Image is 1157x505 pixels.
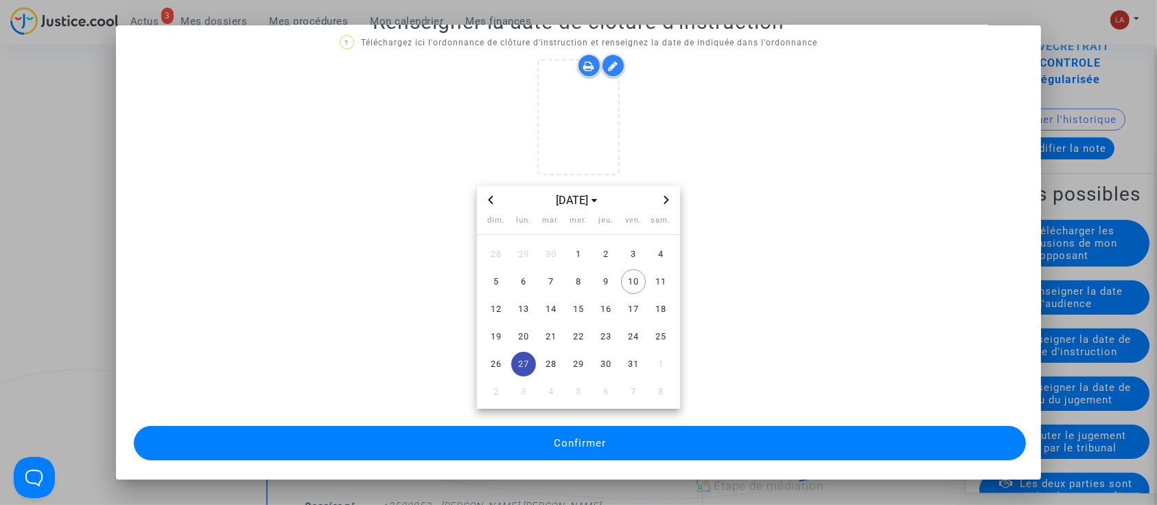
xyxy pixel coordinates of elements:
td: 29 septembre 2025 [510,240,537,268]
p: Téléchargez ici l'ordonnance de clôture d'instruction et renseignez la date de indiquée dans l'or... [132,34,1025,52]
span: 2 [484,379,509,404]
td: 29 octobre 2025 [565,350,592,378]
th: samedi [647,214,675,234]
span: 30 [539,242,563,267]
span: 8 [566,269,591,294]
td: 1 novembre 2025 [647,350,675,378]
td: 28 octobre 2025 [537,350,565,378]
span: 5 [566,379,591,404]
td: 27 octobre 2025 [510,350,537,378]
button: Choose month and year [550,192,607,209]
span: 2 [594,242,618,267]
span: 8 [648,379,673,404]
td: 6 novembre 2025 [592,378,620,405]
span: mar. [542,216,560,225]
td: 18 octobre 2025 [647,295,675,323]
span: 24 [621,324,646,349]
span: 1 [566,242,591,267]
td: 5 octobre 2025 [482,268,510,295]
span: 14 [539,297,563,322]
td: 20 octobre 2025 [510,323,537,350]
span: 4 [539,379,563,404]
span: 18 [648,297,673,322]
td: 19 octobre 2025 [482,323,510,350]
span: 6 [594,379,618,404]
span: 20 [511,324,536,349]
th: dimanche [482,214,510,234]
td: 8 octobre 2025 [565,268,592,295]
td: 31 octobre 2025 [620,350,647,378]
td: 7 novembre 2025 [620,378,647,405]
iframe: Help Scout Beacon - Open [14,457,55,498]
span: ven. [625,216,642,225]
td: 22 octobre 2025 [565,323,592,350]
th: vendredi [620,214,647,234]
span: 6 [511,269,536,294]
td: 30 septembre 2025 [537,240,565,268]
span: 30 [594,352,618,377]
td: 8 novembre 2025 [647,378,675,405]
td: 11 octobre 2025 [647,268,675,295]
span: 16 [594,297,618,322]
td: 30 octobre 2025 [592,350,620,378]
span: 29 [511,242,536,267]
td: 5 novembre 2025 [565,378,592,405]
td: 6 octobre 2025 [510,268,537,295]
th: jeudi [592,214,620,234]
td: 4 novembre 2025 [537,378,565,405]
th: mardi [537,214,565,234]
td: 28 septembre 2025 [482,240,510,268]
span: 21 [539,324,563,349]
button: Confirmer [134,426,1027,460]
td: 16 octobre 2025 [592,295,620,323]
td: 12 octobre 2025 [482,295,510,323]
span: 15 [566,297,591,322]
span: [DATE] [550,192,607,209]
span: 11 [648,269,673,294]
span: ? [344,39,349,47]
span: 10 [621,269,646,294]
td: 10 octobre 2025 [620,268,647,295]
span: 3 [511,379,536,404]
span: 25 [648,324,673,349]
td: 3 octobre 2025 [620,240,647,268]
span: 7 [539,269,563,294]
span: lun. [516,216,531,225]
span: 19 [484,324,509,349]
td: 9 octobre 2025 [592,268,620,295]
button: Next month [658,192,675,209]
td: 21 octobre 2025 [537,323,565,350]
span: mer. [570,216,587,225]
th: mercredi [565,214,592,234]
span: 22 [566,324,591,349]
span: 7 [621,379,646,404]
span: 28 [484,242,509,267]
span: 3 [621,242,646,267]
span: 13 [511,297,536,322]
span: dim. [487,216,505,225]
td: 7 octobre 2025 [537,268,565,295]
td: 23 octobre 2025 [592,323,620,350]
th: lundi [510,214,537,234]
span: jeu. [598,216,613,225]
td: 1 octobre 2025 [565,240,592,268]
td: 4 octobre 2025 [647,240,675,268]
span: Confirmer [554,437,606,449]
td: 13 octobre 2025 [510,295,537,323]
button: Previous month [482,192,499,209]
td: 15 octobre 2025 [565,295,592,323]
span: 9 [594,269,618,294]
span: sam. [651,216,670,225]
td: 14 octobre 2025 [537,295,565,323]
td: 2 novembre 2025 [482,378,510,405]
span: 26 [484,352,509,377]
span: 17 [621,297,646,322]
span: 12 [484,297,509,322]
span: 5 [484,269,509,294]
span: 23 [594,324,618,349]
td: 26 octobre 2025 [482,350,510,378]
td: 25 octobre 2025 [647,323,675,350]
span: 29 [566,352,591,377]
span: 1 [648,352,673,377]
td: 24 octobre 2025 [620,323,647,350]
